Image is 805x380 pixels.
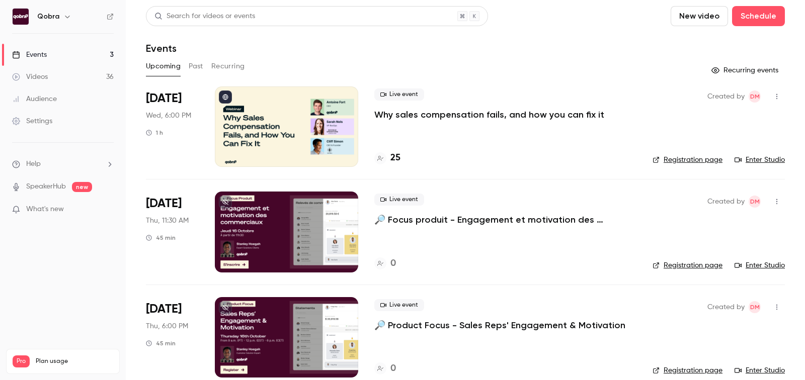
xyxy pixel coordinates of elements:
[390,362,396,375] h4: 0
[26,159,41,169] span: Help
[750,196,760,208] span: DM
[13,355,30,367] span: Pro
[189,58,203,74] button: Past
[374,214,636,226] a: 🔎 Focus produit - Engagement et motivation des commerciaux
[211,58,245,74] button: Recurring
[26,181,66,192] a: SpeakerHub
[653,260,722,270] a: Registration page
[146,42,177,54] h1: Events
[154,11,255,22] div: Search for videos or events
[146,129,163,137] div: 1 h
[146,86,199,167] div: Oct 8 Wed, 6:00 PM (Europe/Paris)
[749,301,761,313] span: Dylan Manceau
[707,196,745,208] span: Created by
[72,182,92,192] span: new
[12,72,48,82] div: Videos
[374,194,424,206] span: Live event
[146,339,176,347] div: 45 min
[12,159,114,169] li: help-dropdown-opener
[374,257,396,270] a: 0
[146,301,182,317] span: [DATE]
[707,62,785,78] button: Recurring events
[390,257,396,270] h4: 0
[146,196,182,212] span: [DATE]
[750,301,760,313] span: DM
[36,357,113,365] span: Plan usage
[735,260,785,270] a: Enter Studio
[707,301,745,313] span: Created by
[146,321,188,331] span: Thu, 6:00 PM
[750,90,760,103] span: DM
[374,151,400,165] a: 25
[146,111,191,121] span: Wed, 6:00 PM
[26,204,64,215] span: What's new
[732,6,785,26] button: Schedule
[390,151,400,165] h4: 25
[653,365,722,375] a: Registration page
[12,116,52,126] div: Settings
[146,216,189,226] span: Thu, 11:30 AM
[146,58,181,74] button: Upcoming
[653,155,722,165] a: Registration page
[146,192,199,272] div: Oct 16 Thu, 11:30 AM (Europe/Paris)
[374,88,424,101] span: Live event
[735,155,785,165] a: Enter Studio
[146,234,176,242] div: 45 min
[146,90,182,107] span: [DATE]
[146,297,199,377] div: Oct 16 Thu, 6:00 PM (Europe/Paris)
[374,109,604,121] a: Why sales compensation fails, and how you can fix it
[374,362,396,375] a: 0
[12,94,57,104] div: Audience
[707,90,745,103] span: Created by
[13,9,29,25] img: Qobra
[37,12,59,22] h6: Qobra
[749,90,761,103] span: Dylan Manceau
[12,50,47,60] div: Events
[735,365,785,375] a: Enter Studio
[374,299,424,311] span: Live event
[671,6,728,26] button: New video
[374,319,625,331] a: 🔎 Product Focus - Sales Reps' Engagement & Motivation
[749,196,761,208] span: Dylan Manceau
